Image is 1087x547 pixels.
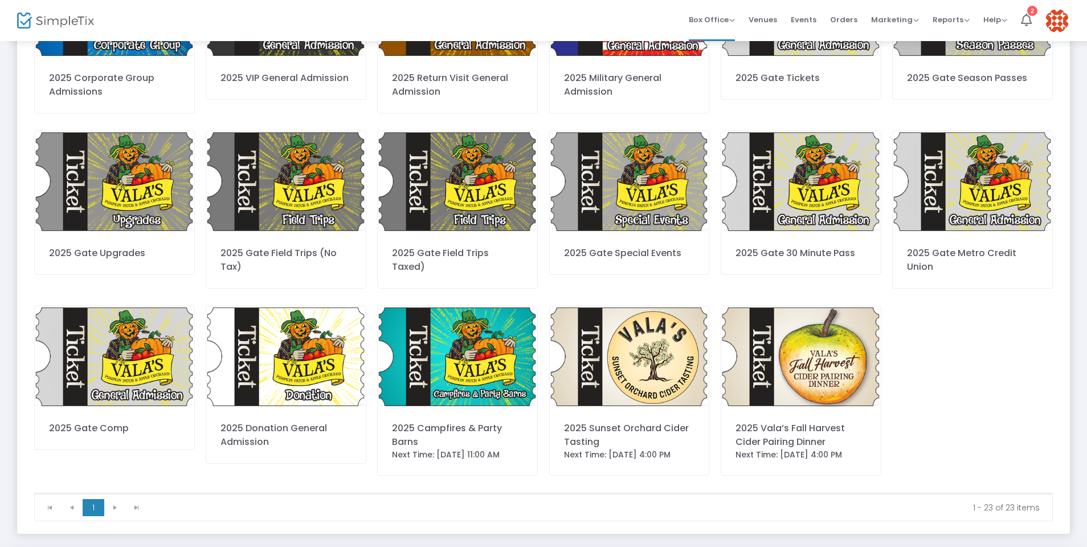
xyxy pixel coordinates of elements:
span: Marketing [871,14,919,25]
div: 2025 Donation General Admission [220,422,352,449]
div: Data table [35,493,1052,494]
img: 3SpecialEvents.png [550,131,709,232]
div: Next Time: [DATE] 4:00 PM [564,449,695,461]
div: 2025 Campfires & Party Barns [392,422,523,449]
div: 2025 Military General Admission [564,71,695,99]
div: 2025 Gate Season Passes [907,71,1038,85]
span: Venues [749,5,777,34]
div: 2025 Gate Comp [49,422,180,435]
img: 4Upgrades.png [35,131,194,232]
img: 6389251140912223621GeneralAdmission.png [721,131,881,232]
div: 2025 Gate Upgrades [49,246,180,260]
span: Help [983,14,1007,25]
img: 13CampfiresPartyBarnsTHUMBNAIL.png [378,306,537,407]
div: 2025 Return Visit General Admission [392,71,523,99]
img: 5FieldTrips.png [206,131,366,232]
img: SunsetOrchardCiderTastingTHUMBNAIL.png [550,306,709,407]
span: Page 1 [83,499,104,516]
kendo-pager-info: 1 - 23 of 23 items [156,502,1040,513]
div: 2025 Gate Metro Credit Union [907,246,1038,274]
span: Reports [933,14,970,25]
div: 2025 Gate 30 Minute Pass [735,246,867,260]
span: Orders [830,5,857,34]
div: 2025 Vala’s Fall Harvest Cider Pairing Dinner [735,422,867,449]
img: FallHarvestCiderPairingDinnerTHUMBNAIL.png [721,306,881,407]
span: Box Office [689,14,735,25]
div: 2025 Sunset Orchard Cider Tasting [564,422,695,449]
div: 2025 Gate Special Events [564,246,695,260]
div: 2 [1027,6,1037,16]
div: 2025 Gate Field Trips (No Tax) [220,246,352,274]
img: DonationTHUMBNAIL.png [206,306,366,407]
div: 2025 Corporate Group Admissions [49,71,180,99]
div: 2025 Gate Tickets [735,71,867,85]
div: 2025 Gate Field Trips Taxed) [392,246,523,274]
div: 2025 VIP General Admission [220,71,352,85]
img: 6388957997713638755FieldTrips.png [378,131,537,232]
img: 6389251137675706231GeneralAdmission.png [35,306,194,407]
div: Next Time: [DATE] 11:00 AM [392,449,523,461]
div: Next Time: [DATE] 4:00 PM [735,449,867,461]
img: 6389251143933151071GeneralAdmission.png [893,131,1052,232]
span: Events [791,5,816,34]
